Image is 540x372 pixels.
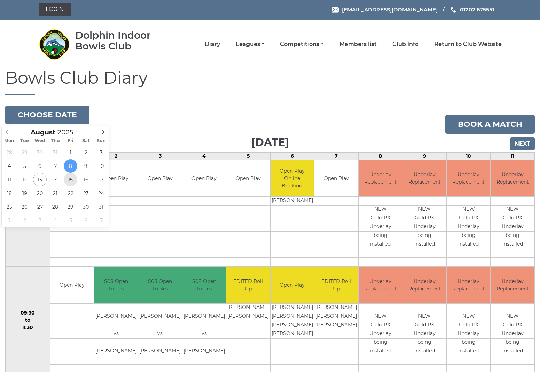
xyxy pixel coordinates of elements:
td: 3 [138,152,182,160]
span: Sun [94,139,109,143]
td: EDITED Roll Up [314,267,358,303]
span: August 15, 2025 [64,173,77,186]
td: [PERSON_NAME] [138,312,182,321]
td: [PERSON_NAME] [271,321,314,330]
td: being [491,232,534,240]
td: installed [402,240,446,249]
span: August 24, 2025 [94,186,108,200]
a: Email [EMAIL_ADDRESS][DOMAIN_NAME] [332,6,438,14]
td: [PERSON_NAME] [271,197,314,206]
td: NEW [447,312,491,321]
span: July 29, 2025 [18,146,31,159]
td: Underlay Replacement [447,160,491,197]
a: Return to Club Website [434,40,502,48]
span: August 25, 2025 [2,200,16,214]
span: August 13, 2025 [33,173,47,186]
span: Wed [32,139,48,143]
a: Competitions [280,40,323,48]
td: [PERSON_NAME] [138,347,182,356]
span: August 23, 2025 [79,186,93,200]
td: installed [402,347,446,356]
span: August 26, 2025 [18,200,31,214]
td: 4 [182,152,226,160]
td: Open Play [314,160,358,197]
span: August 31, 2025 [94,200,108,214]
span: August 1, 2025 [64,146,77,159]
input: Next [510,137,535,150]
span: August 2, 2025 [79,146,93,159]
span: August 14, 2025 [48,173,62,186]
span: September 7, 2025 [94,214,108,227]
span: Mon [2,139,17,143]
td: Underlay Replacement [491,160,534,197]
td: Underlay Replacement [447,267,491,303]
a: Login [39,3,71,16]
span: August 16, 2025 [79,173,93,186]
a: Club Info [392,40,418,48]
span: July 30, 2025 [33,146,47,159]
a: Phone us 01202 675551 [450,6,494,14]
td: Gold PX [359,214,402,223]
td: 9 [402,152,447,160]
td: being [447,232,491,240]
td: being [402,338,446,347]
td: Underlay Replacement [402,160,446,197]
td: S08 Open Triples [138,267,182,303]
td: vs [94,330,138,338]
td: EDITED Roll Up [226,267,270,303]
td: NEW [402,312,446,321]
td: Gold PX [447,214,491,223]
a: Leagues [236,40,264,48]
td: Underlay Replacement [491,267,534,303]
span: September 6, 2025 [79,214,93,227]
td: Open Play [94,160,138,197]
td: [PERSON_NAME] [182,347,226,356]
span: August 10, 2025 [94,159,108,173]
span: Fri [63,139,78,143]
input: Scroll to increment [55,128,83,136]
td: NEW [402,206,446,214]
span: July 28, 2025 [2,146,16,159]
td: vs [182,330,226,338]
td: Underlay [359,330,402,338]
span: August 21, 2025 [48,186,62,200]
span: Tue [17,139,32,143]
td: [PERSON_NAME] [314,321,358,330]
td: installed [491,240,534,249]
td: Underlay [447,330,491,338]
span: August 18, 2025 [2,186,16,200]
td: [PERSON_NAME] [94,347,138,356]
td: Open Play [138,160,182,197]
span: Scroll to increment [31,129,55,136]
td: Gold PX [491,214,534,223]
td: vs [138,330,182,338]
img: Phone us [451,7,456,13]
span: September 1, 2025 [2,214,16,227]
td: Underlay [359,223,402,232]
td: 10 [446,152,491,160]
td: S08 Open Triples [94,267,138,303]
td: Open Play [226,160,270,197]
td: NEW [359,312,402,321]
td: being [359,232,402,240]
td: installed [359,347,402,356]
td: installed [447,347,491,356]
td: [PERSON_NAME] [226,312,270,321]
td: [PERSON_NAME] [94,312,138,321]
td: [PERSON_NAME] [226,303,270,312]
td: being [359,338,402,347]
td: NEW [359,206,402,214]
span: August 27, 2025 [33,200,47,214]
td: Open Play [271,267,314,303]
td: Gold PX [402,321,446,330]
td: NEW [491,206,534,214]
td: 5 [226,152,271,160]
td: [PERSON_NAME] [314,303,358,312]
span: [EMAIL_ADDRESS][DOMAIN_NAME] [342,6,438,13]
td: Open Play Online Booking [271,160,314,197]
span: September 5, 2025 [64,214,77,227]
span: August 30, 2025 [79,200,93,214]
span: August 9, 2025 [79,159,93,173]
td: Underlay Replacement [359,160,402,197]
td: Gold PX [447,321,491,330]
